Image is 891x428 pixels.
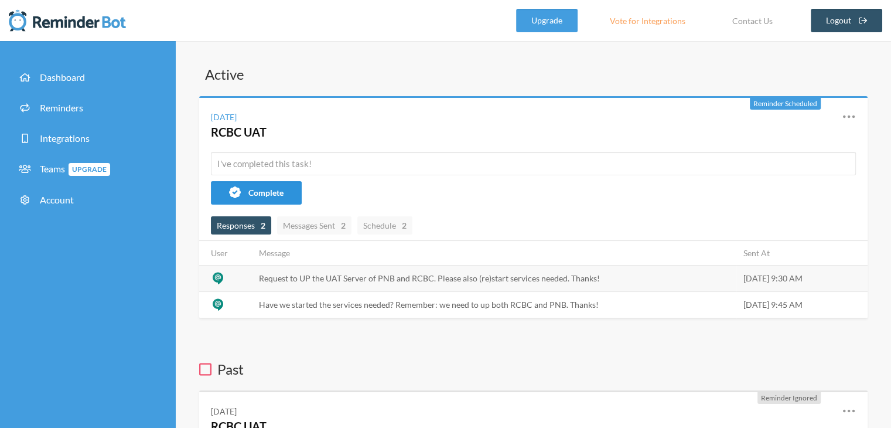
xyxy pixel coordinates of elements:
[9,9,126,32] img: Reminder Bot
[211,405,237,417] div: [DATE]
[9,125,167,151] a: Integrations
[40,194,74,205] span: Account
[283,220,346,230] span: Messages Sent
[277,216,351,235] a: Messages Sent2
[736,265,868,291] td: [DATE] 9:30 AM
[40,163,110,174] span: Teams
[516,9,578,32] a: Upgrade
[252,265,736,291] td: Request to UP the UAT Server of PNB and RCBC. Please also (re)start services needed. Thanks!
[261,219,265,232] strong: 2
[718,9,787,32] a: Contact Us
[753,99,817,108] span: Reminder Scheduled
[357,216,412,235] a: Schedule2
[761,393,817,402] span: Reminder Ignored
[211,152,856,175] input: I've completed this task!
[199,241,252,266] th: User
[402,219,407,232] strong: 2
[9,95,167,121] a: Reminders
[199,64,868,84] h3: Active
[211,181,302,205] button: Complete
[595,9,700,32] a: Vote for Integrations
[248,188,284,198] span: Complete
[40,102,83,113] span: Reminders
[217,220,265,230] span: Responses
[341,219,346,232] strong: 2
[736,291,868,318] td: [DATE] 9:45 AM
[736,241,868,266] th: Sent At
[9,187,167,213] a: Account
[811,9,883,32] a: Logout
[363,220,407,230] span: Schedule
[40,72,85,83] span: Dashboard
[252,241,736,266] th: Message
[252,291,736,318] td: Have we started the services needed? Remember: we need to up both RCBC and PNB. Thanks!
[211,111,237,123] div: [DATE]
[40,133,90,144] span: Integrations
[69,163,110,176] span: Upgrade
[199,359,868,379] h3: Past
[211,125,267,139] a: RCBC UAT
[9,156,167,182] a: TeamsUpgrade
[9,64,167,90] a: Dashboard
[211,216,271,235] a: Responses2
